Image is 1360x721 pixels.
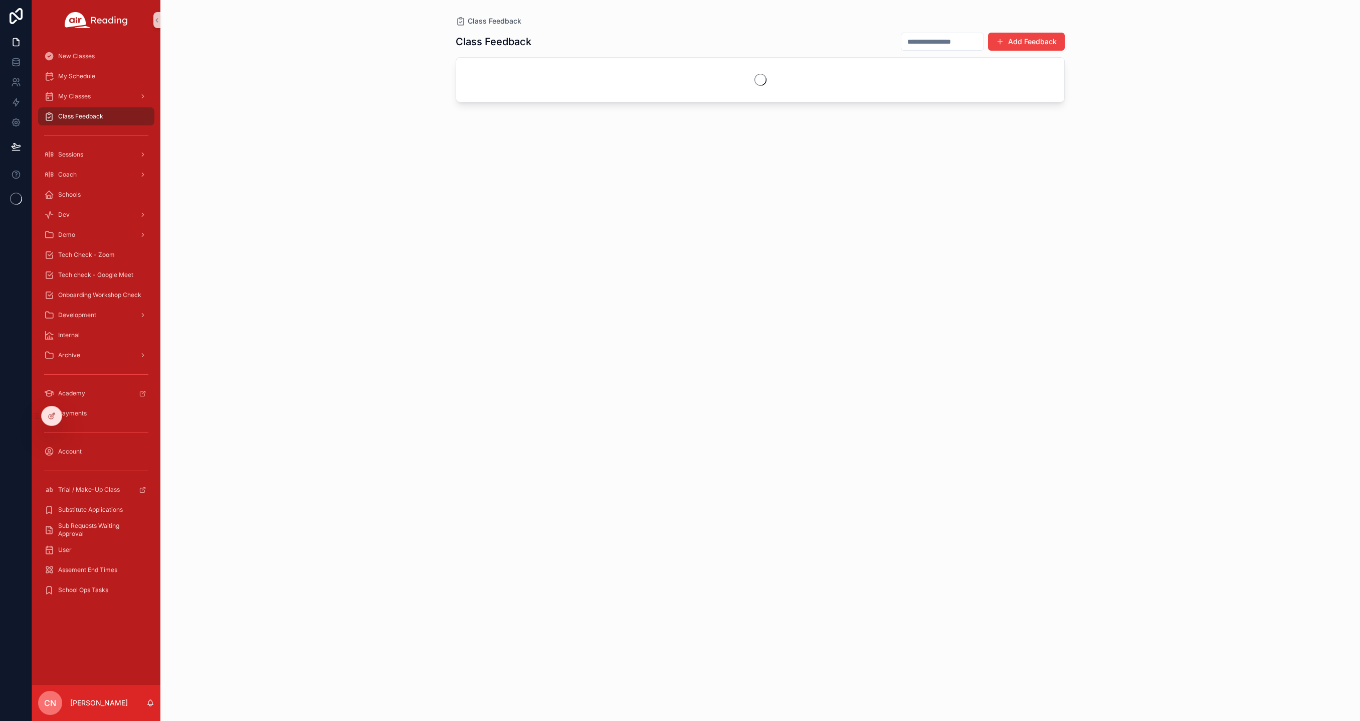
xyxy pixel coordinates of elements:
[38,107,154,125] a: Class Feedback
[58,311,96,319] span: Development
[456,35,531,49] h1: Class Feedback
[58,52,95,60] span: New Classes
[38,47,154,65] a: New Classes
[58,486,120,494] span: Trial / Make-Up Class
[58,112,103,120] span: Class Feedback
[58,151,83,159] span: Sessions
[38,541,154,559] a: User
[38,443,154,461] a: Account
[38,501,154,519] a: Substitute Applications
[988,33,1065,51] button: Add Feedback
[58,211,70,219] span: Dev
[58,566,117,574] span: Assement End Times
[58,506,123,514] span: Substitute Applications
[38,384,154,402] a: Academy
[44,697,56,709] span: CN
[38,481,154,499] a: Trial / Make-Up Class
[468,16,521,26] span: Class Feedback
[38,87,154,105] a: My Classes
[38,146,154,164] a: Sessions
[58,448,82,456] span: Account
[58,291,141,299] span: Onboarding Workshop Check
[58,251,115,259] span: Tech Check - Zoom
[38,561,154,579] a: Assement End Times
[58,271,133,279] span: Tech check - Google Meet
[38,404,154,422] a: Payments
[58,351,80,359] span: Archive
[58,586,108,594] span: School Ops Tasks
[38,67,154,85] a: My Schedule
[38,521,154,539] a: Sub Requests Waiting Approval
[58,171,77,179] span: Coach
[70,698,128,708] p: [PERSON_NAME]
[38,306,154,324] a: Development
[38,226,154,244] a: Demo
[58,409,87,417] span: Payments
[38,286,154,304] a: Onboarding Workshop Check
[38,346,154,364] a: Archive
[38,186,154,204] a: Schools
[65,12,128,28] img: App logo
[38,166,154,184] a: Coach
[38,246,154,264] a: Tech Check - Zoom
[456,16,521,26] a: Class Feedback
[58,522,144,538] span: Sub Requests Waiting Approval
[38,206,154,224] a: Dev
[58,92,91,100] span: My Classes
[32,40,160,612] div: scrollable content
[38,266,154,284] a: Tech check - Google Meet
[58,72,95,80] span: My Schedule
[38,581,154,599] a: School Ops Tasks
[58,191,81,199] span: Schools
[58,231,75,239] span: Demo
[58,331,80,339] span: Internal
[38,326,154,344] a: Internal
[58,389,85,397] span: Academy
[58,546,72,554] span: User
